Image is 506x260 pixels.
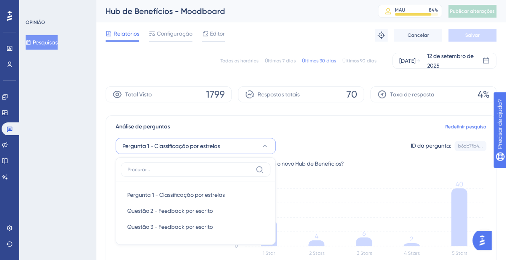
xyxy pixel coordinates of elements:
font: Pesquisas [33,39,58,46]
tspan: 6 [362,229,366,237]
font: Respostas totais [258,91,300,98]
font: [DATE] [399,58,416,64]
font: Últimos 30 dias [302,58,336,64]
font: Editor [210,30,225,37]
font: OPINIÃO [26,20,45,25]
iframe: Iniciador do Assistente de IA do UserGuiding [472,228,496,252]
tspan: 4 [315,232,318,240]
button: Pesquisas [26,35,58,50]
font: Configuração [157,30,192,37]
font: Taxa de resposta [390,91,434,98]
font: Questão 2 - Feedback por escrito [127,208,213,214]
font: Salvar [465,32,480,38]
font: Precisar de ajuda? [19,4,69,10]
tspan: 2 [410,235,413,243]
font: Pergunta 1 - Classificação por estrelas [127,192,225,198]
font: 4% [478,89,490,100]
font: Últimos 90 dias [342,58,376,64]
font: Pergunta 1 - Classificação por estrelas [122,143,220,149]
font: 70 [346,89,357,100]
font: MAU [395,7,405,13]
button: Publicar alterações [448,5,496,18]
font: Todos os horários [220,58,258,64]
font: Publicar alterações [450,8,495,14]
font: Análise de perguntas [116,123,170,130]
button: Salvar [448,29,496,42]
text: 3 Stars [357,250,372,256]
font: Últimos 7 dias [265,58,296,64]
font: Cancelar [408,32,429,38]
button: Questão 2 - Feedback por escrito [121,203,270,219]
font: Relatórios [114,30,139,37]
button: Cancelar [394,29,442,42]
font: 12 de setembro de 2025 [427,53,474,69]
tspan: 40 [456,180,463,188]
text: 5 Stars [452,250,467,256]
font: b6cb7fb4... [458,143,483,149]
text: 2 Stars [309,250,324,256]
button: Pergunta 1 - Classificação por estrelas [116,138,276,154]
text: 1 Star [263,250,275,256]
button: Pergunta 1 - Classificação por estrelas [121,187,270,203]
font: Hub de Benefícios - Moodboard [106,6,225,16]
font: Redefinir pesquisa [445,124,486,130]
input: Procurar... [128,166,252,173]
font: Total Visto [125,91,152,98]
tspan: 0 [235,243,238,249]
button: Questão 3 - Feedback por escrito [121,219,270,235]
font: 84 [429,7,434,13]
text: 4 Stars [404,250,420,256]
font: Questão 3 - Feedback por escrito [127,224,213,230]
font: 1799 [206,89,225,100]
font: ID da pergunta: [411,142,451,149]
font: % [434,7,438,13]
